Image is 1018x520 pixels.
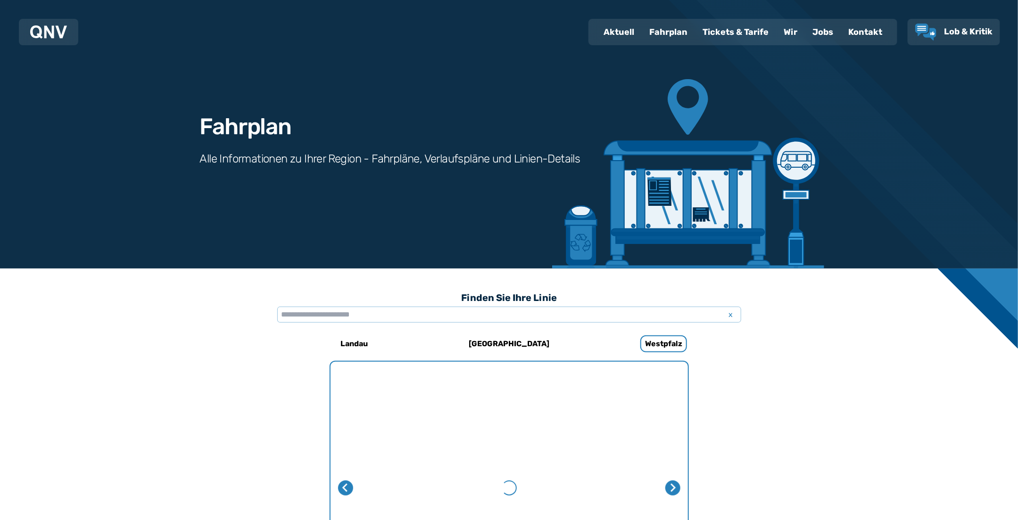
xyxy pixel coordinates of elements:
[200,115,291,138] h1: Fahrplan
[200,151,580,166] h3: Alle Informationen zu Ihrer Region - Fahrpläne, Verlaufspläne und Linien-Details
[724,309,737,320] span: x
[596,20,642,44] a: Aktuell
[447,333,572,355] a: [GEOGRAPHIC_DATA]
[292,333,417,355] a: Landau
[695,20,776,44] a: Tickets & Tarife
[338,480,353,496] button: Letzte Seite
[642,20,695,44] a: Fahrplan
[337,336,372,351] h6: Landau
[277,287,741,308] h3: Finden Sie Ihre Linie
[465,336,553,351] h6: [GEOGRAPHIC_DATA]
[841,20,890,44] a: Kontakt
[640,335,687,352] h6: Westpfalz
[30,23,67,41] a: QNV Logo
[805,20,841,44] a: Jobs
[665,480,680,496] button: Nächste Seite
[601,333,727,355] a: Westpfalz
[776,20,805,44] a: Wir
[915,24,993,41] a: Lob & Kritik
[944,26,993,37] span: Lob & Kritik
[30,25,67,39] img: QNV Logo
